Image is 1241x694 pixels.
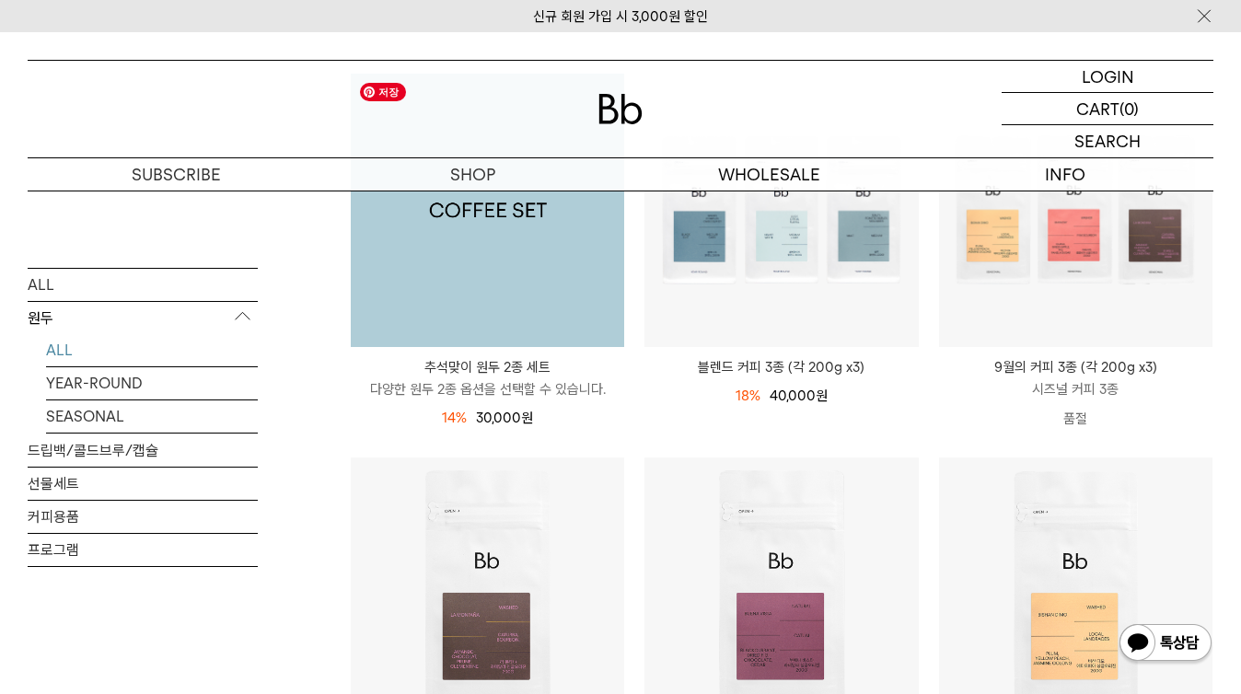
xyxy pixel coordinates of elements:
[736,385,760,407] div: 18%
[360,83,406,101] span: 저장
[351,356,624,378] p: 추석맞이 원두 2종 세트
[46,399,258,432] a: SEASONAL
[644,74,918,347] img: 블렌드 커피 3종 (각 200g x3)
[939,356,1212,400] a: 9월의 커피 3종 (각 200g x3) 시즈널 커피 3종
[351,356,624,400] a: 추석맞이 원두 2종 세트 다양한 원두 2종 옵션을 선택할 수 있습니다.
[28,533,258,565] a: 프로그램
[476,410,533,426] span: 30,000
[939,356,1212,378] p: 9월의 커피 3종 (각 200g x3)
[770,387,828,404] span: 40,000
[351,378,624,400] p: 다양한 원두 2종 옵션을 선택할 수 있습니다.
[28,158,324,191] a: SUBSCRIBE
[351,74,624,347] img: 1000001199_add2_013.jpg
[1074,125,1141,157] p: SEARCH
[816,387,828,404] span: 원
[28,268,258,300] a: ALL
[598,94,643,124] img: 로고
[939,74,1212,347] img: 9월의 커피 3종 (각 200g x3)
[1119,93,1139,124] p: (0)
[28,467,258,499] a: 선물세트
[46,333,258,365] a: ALL
[521,410,533,426] span: 원
[533,8,708,25] a: 신규 회원 가입 시 3,000원 할인
[28,301,258,334] p: 원두
[46,366,258,399] a: YEAR-ROUND
[324,158,620,191] a: SHOP
[1076,93,1119,124] p: CART
[917,158,1213,191] p: INFO
[1002,93,1213,125] a: CART (0)
[28,434,258,466] a: 드립백/콜드브루/캡슐
[644,356,918,378] a: 블렌드 커피 3종 (각 200g x3)
[351,74,624,347] a: 추석맞이 원두 2종 세트
[620,158,917,191] p: WHOLESALE
[1118,622,1213,666] img: 카카오톡 채널 1:1 채팅 버튼
[28,500,258,532] a: 커피용품
[1082,61,1134,92] p: LOGIN
[1002,61,1213,93] a: LOGIN
[442,407,467,429] div: 14%
[939,400,1212,437] p: 품절
[939,378,1212,400] p: 시즈널 커피 3종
